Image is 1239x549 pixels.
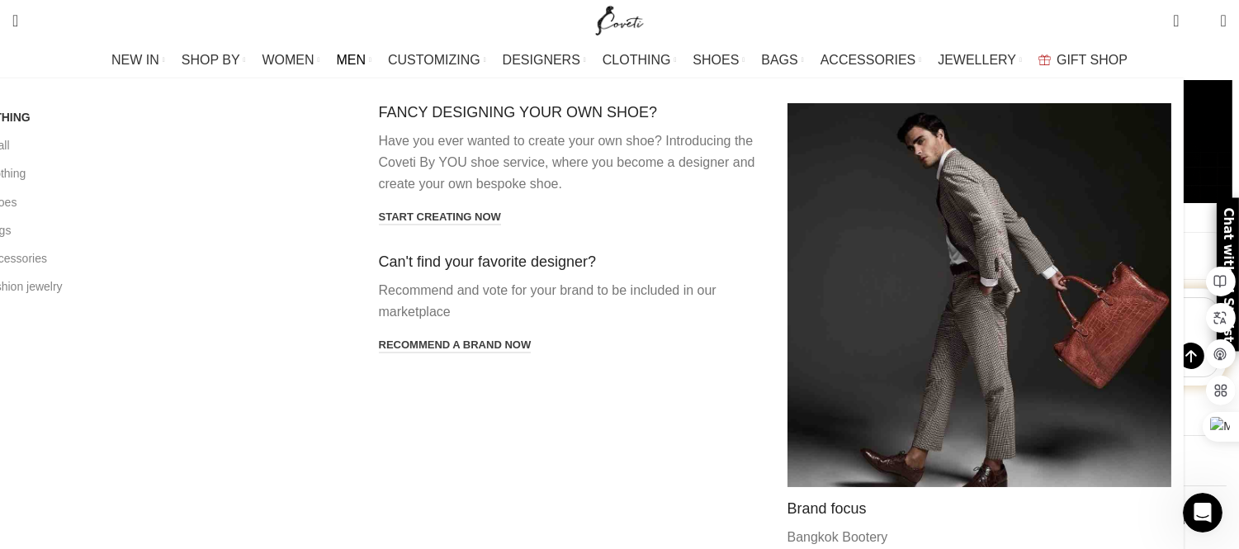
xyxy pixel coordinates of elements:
a: Start creating now [379,211,501,225]
span: GIFT SHOP [1057,52,1128,68]
span: NEW IN [111,52,159,68]
img: mens saddle shoes Men with brown shoes and brown bag [787,103,1171,487]
span: 0 [1175,8,1187,21]
span: MEN [337,52,366,68]
span: DESIGNERS [503,52,580,68]
a: Search [4,4,26,37]
a: CLOTHING [603,44,677,77]
span: 0 [1195,17,1208,29]
a: Recommend a brand now [379,338,532,353]
p: Have you ever wanted to create your own shoe? Introducing the Coveti By YOU shoe service, where y... [379,130,763,194]
a: SHOES [693,44,745,77]
span: WOMEN [262,52,314,68]
a: ACCESSORIES [820,44,922,77]
span: ACCESSORIES [820,52,916,68]
a: JEWELLERY [938,44,1022,77]
span: CUSTOMIZING [388,52,480,68]
a: Site logo [592,12,647,26]
span: JEWELLERY [938,52,1016,68]
h4: Brand focus [787,499,1171,518]
div: Main navigation [4,44,1235,77]
a: CUSTOMIZING [388,44,486,77]
span: SHOES [693,52,739,68]
span: SHOP BY [182,52,240,68]
p: Recommend and vote for your brand to be included in our marketplace [379,280,763,322]
span: CLOTHING [603,52,671,68]
a: MEN [337,44,371,77]
a: NEW IN [111,44,165,77]
a: 0 [1165,4,1187,37]
img: GiftBag [1038,54,1051,65]
h4: Can't find your favorite designer? [379,253,763,272]
div: My Wishlist [1192,4,1208,37]
iframe: Intercom live chat [1183,493,1222,532]
p: Bangkok Bootery [787,527,1171,548]
h4: FANCY DESIGNING YOUR OWN SHOE? [379,103,763,122]
a: WOMEN [262,44,320,77]
a: GIFT SHOP [1038,44,1128,77]
a: DESIGNERS [503,44,586,77]
span: BAGS [761,52,797,68]
a: SHOP BY [182,44,246,77]
a: BAGS [761,44,803,77]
